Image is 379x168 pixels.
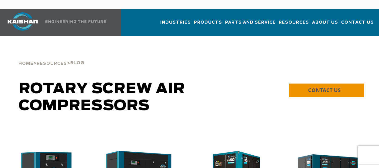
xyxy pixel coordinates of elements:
[19,82,185,113] span: Rotary Screw Air Compressors
[279,15,309,35] a: Resources
[18,45,85,68] div: > >
[279,19,309,26] span: Resources
[312,15,338,35] a: About Us
[341,19,374,26] span: Contact Us
[37,61,67,66] a: Resources
[18,61,33,66] a: Home
[308,87,341,94] span: CONTACT US
[45,20,106,23] img: Engineering the future
[160,15,191,35] a: Industries
[289,84,364,97] a: CONTACT US
[70,61,85,65] span: Blog
[225,15,276,35] a: Parts and Service
[194,15,222,35] a: Products
[160,19,191,26] span: Industries
[225,19,276,26] span: Parts and Service
[312,19,338,26] span: About Us
[194,19,222,26] span: Products
[37,62,67,66] span: Resources
[18,62,33,66] span: Home
[341,15,374,35] a: Contact Us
